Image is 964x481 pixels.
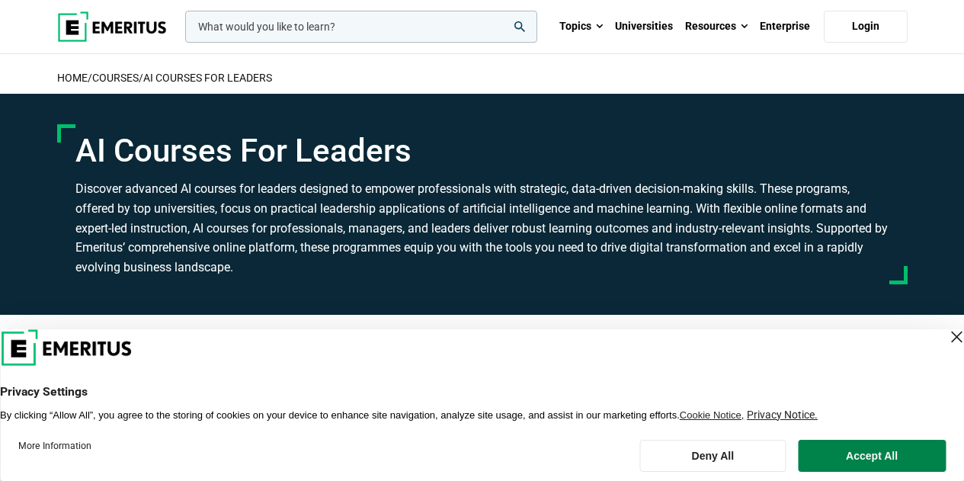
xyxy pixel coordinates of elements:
[57,62,908,94] h2: / /
[92,72,139,84] a: COURSES
[75,181,888,274] span: Discover advanced AI courses for leaders designed to empower professionals with strategic, data-d...
[185,11,537,43] input: woocommerce-product-search-field-0
[57,72,88,84] a: home
[824,11,908,43] a: Login
[143,72,272,84] a: AI Courses For Leaders
[75,132,889,170] h1: AI Courses For Leaders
